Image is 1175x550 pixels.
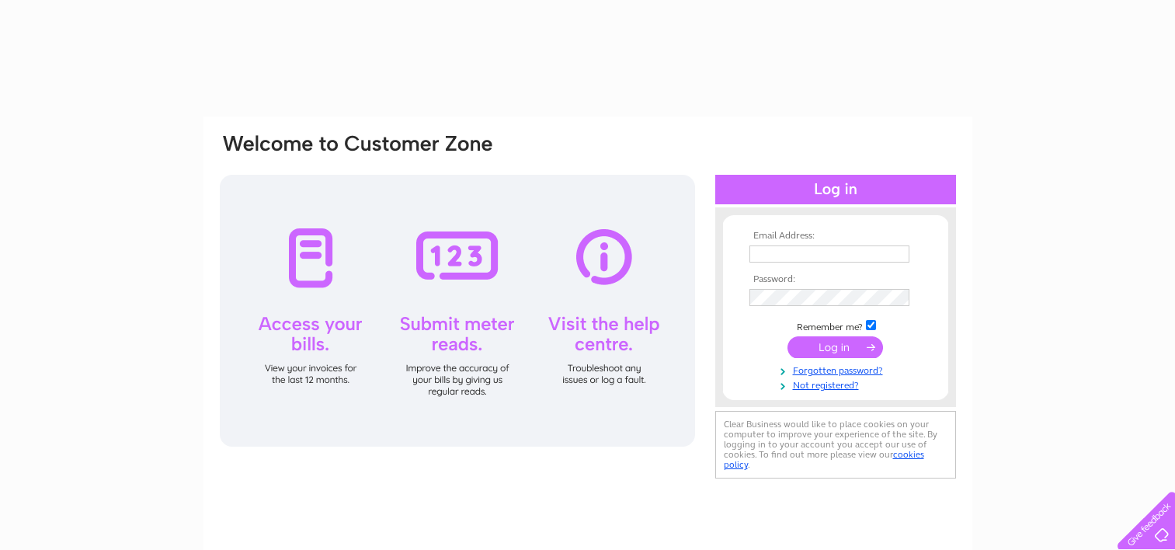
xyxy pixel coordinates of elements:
[787,336,883,358] input: Submit
[746,318,926,333] td: Remember me?
[746,274,926,285] th: Password:
[715,411,956,479] div: Clear Business would like to place cookies on your computer to improve your experience of the sit...
[749,362,926,377] a: Forgotten password?
[749,377,926,392] a: Not registered?
[724,449,924,470] a: cookies policy
[746,231,926,242] th: Email Address:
